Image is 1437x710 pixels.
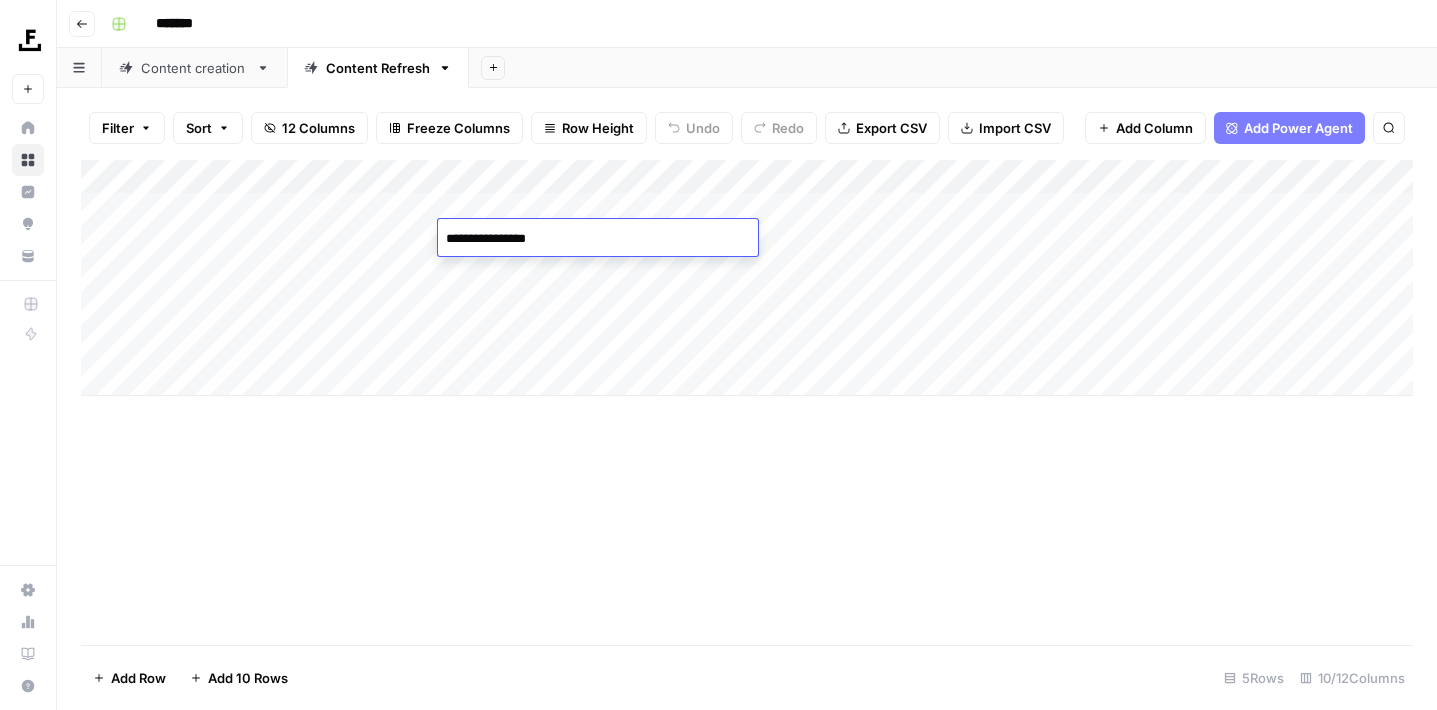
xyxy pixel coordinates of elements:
[89,112,165,144] button: Filter
[948,112,1064,144] button: Import CSV
[102,118,134,138] span: Filter
[12,176,44,208] a: Insights
[856,118,927,138] span: Export CSV
[173,112,243,144] button: Sort
[326,58,430,78] div: Content Refresh
[12,240,44,272] a: Your Data
[12,670,44,702] button: Help + Support
[12,23,48,59] img: Foundation Inc. Logo
[141,58,248,78] div: Content creation
[12,208,44,240] a: Opportunities
[686,118,720,138] span: Undo
[251,112,368,144] button: 12 Columns
[208,668,288,688] span: Add 10 Rows
[1116,118,1193,138] span: Add Column
[772,118,804,138] span: Redo
[12,606,44,638] a: Usage
[531,112,647,144] button: Row Height
[1085,112,1206,144] button: Add Column
[12,112,44,144] a: Home
[1214,112,1365,144] button: Add Power Agent
[186,118,212,138] span: Sort
[1292,662,1413,694] div: 10/12 Columns
[655,112,733,144] button: Undo
[12,638,44,670] a: Learning Hub
[282,118,355,138] span: 12 Columns
[376,112,523,144] button: Freeze Columns
[407,118,510,138] span: Freeze Columns
[102,48,287,88] a: Content creation
[81,662,178,694] button: Add Row
[825,112,940,144] button: Export CSV
[287,48,469,88] a: Content Refresh
[562,118,634,138] span: Row Height
[178,662,300,694] button: Add 10 Rows
[12,144,44,176] a: Browse
[741,112,817,144] button: Redo
[1244,118,1353,138] span: Add Power Agent
[1216,662,1292,694] div: 5 Rows
[111,668,166,688] span: Add Row
[12,574,44,606] a: Settings
[12,16,44,66] button: Workspace: Foundation Inc.
[979,118,1051,138] span: Import CSV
